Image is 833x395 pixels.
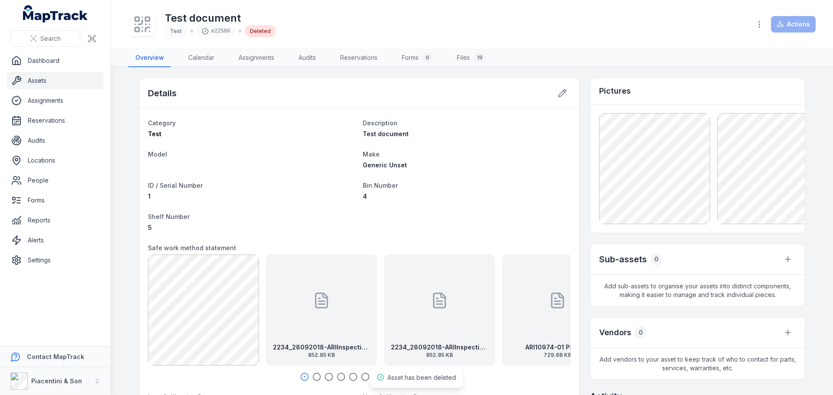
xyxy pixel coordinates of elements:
[387,374,456,381] span: Asset has been deleted
[128,49,171,67] a: Overview
[7,52,104,69] a: Dashboard
[525,352,590,359] span: 729.68 KB
[363,161,407,169] span: Generic Unset
[7,152,104,169] a: Locations
[148,244,236,251] span: Safe work method statement
[473,52,486,63] div: 19
[422,52,433,63] div: 0
[7,172,104,189] a: People
[148,119,176,127] span: Category
[599,326,631,339] h3: Vendors
[27,353,84,360] strong: Contact MapTrack
[10,30,80,47] button: Search
[599,253,647,265] h2: Sub-assets
[363,130,409,137] span: Test document
[148,150,167,158] span: Model
[635,326,647,339] div: 0
[7,112,104,129] a: Reservations
[599,85,631,97] h3: Pictures
[165,11,276,25] h1: Test document
[333,49,384,67] a: Reservations
[148,224,152,231] span: 5
[590,275,805,306] span: Add sub-assets to organise your assets into distinct components, making it easier to manage and t...
[7,251,104,269] a: Settings
[7,92,104,109] a: Assignments
[148,193,151,200] span: 1
[363,193,367,200] span: 4
[7,192,104,209] a: Forms
[148,87,177,99] h2: Details
[391,352,488,359] span: 852.85 KB
[40,34,61,43] span: Search
[7,212,104,229] a: Reports
[181,49,221,67] a: Calendar
[232,49,281,67] a: Assignments
[590,348,805,379] span: Add vendors to your asset to keep track of who to contact for parts, services, warranties, etc.
[395,49,439,67] a: Forms0
[148,182,203,189] span: ID / Serial Number
[170,28,182,34] span: Test
[525,343,590,352] strong: ARI10974-01 PS2234
[363,182,398,189] span: Bin Number
[245,25,276,37] div: Deleted
[31,377,82,385] strong: Piacentini & Son
[363,119,397,127] span: Description
[7,72,104,89] a: Assets
[650,253,662,265] div: 0
[148,213,190,220] span: Shelf Number
[450,49,493,67] a: Files19
[273,343,370,352] strong: 2234_28092018-ARIInspectionReport
[7,132,104,149] a: Audits
[391,343,488,352] strong: 2234_28092018-ARIInspectionReport
[273,352,370,359] span: 852.85 KB
[292,49,323,67] a: Audits
[197,25,235,37] div: e22580
[148,130,161,137] span: Test
[363,150,380,158] span: Make
[23,5,88,23] a: MapTrack
[7,232,104,249] a: Alerts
